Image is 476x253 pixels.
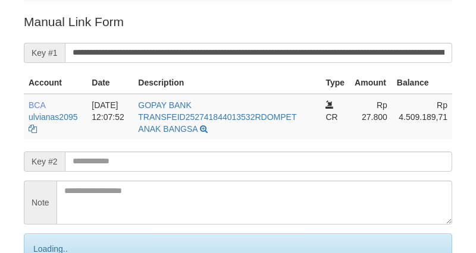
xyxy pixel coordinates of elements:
td: Rp 27.800 [350,94,392,140]
span: Key #1 [24,43,65,63]
span: Key #2 [24,151,65,172]
th: Type [321,72,350,94]
th: Amount [350,72,392,94]
th: Balance [392,72,452,94]
th: Account [24,72,87,94]
td: [DATE] 12:07:52 [87,94,133,140]
span: Note [24,181,57,224]
a: ulvianas2095 [29,112,78,122]
a: GOPAY BANK TRANSFEID252741844013532RDOMPET ANAK BANGSA [138,100,296,134]
p: Manual Link Form [24,13,452,30]
td: Rp 4.509.189,71 [392,94,452,140]
span: CR [325,112,337,122]
th: Date [87,72,133,94]
span: BCA [29,100,45,110]
a: Copy ulvianas2095 to clipboard [29,124,37,134]
th: Description [133,72,321,94]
